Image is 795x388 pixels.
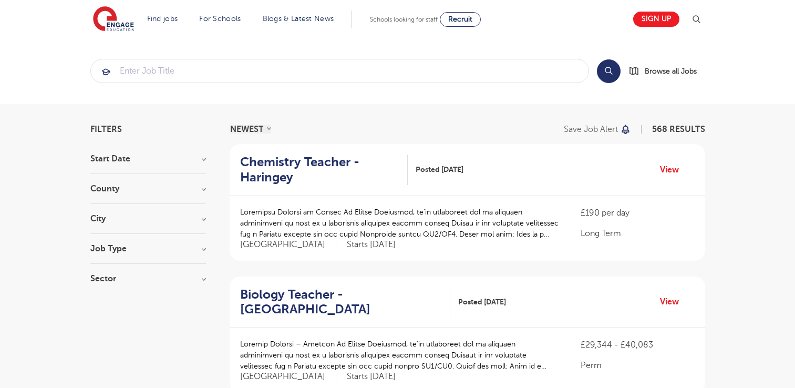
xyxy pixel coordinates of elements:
[93,6,134,33] img: Engage Education
[581,339,694,351] p: £29,344 - £40,083
[347,371,396,382] p: Starts [DATE]
[440,12,481,27] a: Recruit
[263,15,334,23] a: Blogs & Latest News
[660,295,687,309] a: View
[416,164,463,175] span: Posted [DATE]
[581,207,694,219] p: £190 per day
[347,239,396,250] p: Starts [DATE]
[90,155,206,163] h3: Start Date
[240,155,408,185] a: Chemistry Teacher - Haringey
[91,59,588,83] input: Submit
[581,359,694,372] p: Perm
[370,16,438,23] span: Schools looking for staff
[660,163,687,177] a: View
[564,125,618,134] p: Save job alert
[458,297,506,308] span: Posted [DATE]
[240,371,336,382] span: [GEOGRAPHIC_DATA]
[90,244,206,253] h3: Job Type
[90,185,206,193] h3: County
[581,227,694,240] p: Long Term
[90,59,589,83] div: Submit
[90,125,122,134] span: Filters
[147,15,178,23] a: Find jobs
[199,15,241,23] a: For Schools
[448,15,472,23] span: Recruit
[629,65,705,77] a: Browse all Jobs
[240,287,450,318] a: Biology Teacher - [GEOGRAPHIC_DATA]
[240,287,442,318] h2: Biology Teacher - [GEOGRAPHIC_DATA]
[240,339,560,372] p: Loremip Dolorsi – Ametcon Ad Elitse Doeiusmod, te’in utlaboreet dol ma aliquaen adminimveni qu no...
[90,274,206,283] h3: Sector
[240,207,560,240] p: Loremipsu Dolorsi am Consec Ad Elitse Doeiusmod, te’in utlaboreet dol ma aliquaen adminimveni qu ...
[240,239,336,250] span: [GEOGRAPHIC_DATA]
[597,59,621,83] button: Search
[240,155,399,185] h2: Chemistry Teacher - Haringey
[652,125,705,134] span: 568 RESULTS
[645,65,697,77] span: Browse all Jobs
[564,125,632,134] button: Save job alert
[633,12,679,27] a: Sign up
[90,215,206,223] h3: City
